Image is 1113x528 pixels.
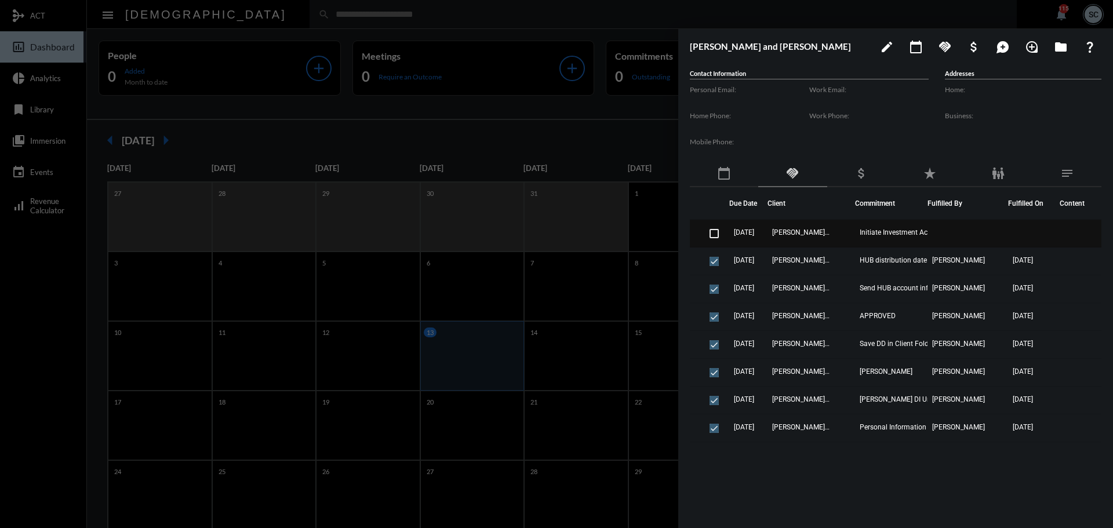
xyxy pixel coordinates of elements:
mat-icon: handshake [938,40,952,54]
th: Fulfilled By [927,187,1008,220]
span: [PERSON_NAME] and [PERSON_NAME] [772,367,830,376]
th: Content [1054,187,1101,220]
label: Work Email: [809,85,929,94]
span: [DATE] [734,284,754,292]
span: [PERSON_NAME] and [PERSON_NAME] [772,284,830,292]
span: [PERSON_NAME] [932,340,985,348]
span: [PERSON_NAME] [932,423,985,431]
span: [PERSON_NAME] and [PERSON_NAME] [772,228,830,236]
mat-icon: notes [1060,166,1074,180]
mat-icon: maps_ugc [996,40,1010,54]
span: [DATE] [734,423,754,431]
span: [PERSON_NAME] and [PERSON_NAME] [772,312,830,320]
span: [PERSON_NAME] [932,367,985,376]
span: [DATE] [1013,340,1033,348]
mat-icon: attach_money [854,166,868,180]
label: Business: [945,111,1101,120]
span: [PERSON_NAME] and [PERSON_NAME] [772,256,830,264]
span: [DATE] [734,340,754,348]
button: Archives [1049,35,1072,58]
button: Add meeting [904,35,927,58]
th: Commitment [855,187,927,220]
span: [DATE] [1013,256,1033,264]
span: Call APPS to Add NT ProBNP [860,451,952,459]
span: [PERSON_NAME] and [PERSON_NAME] [772,423,830,431]
mat-icon: star_rate [923,166,937,180]
button: Add Commitment [933,35,956,58]
mat-icon: attach_money [967,40,981,54]
span: [DATE] [734,367,754,376]
span: [PERSON_NAME] DI Underwriting [860,395,962,403]
span: [DATE] [1013,423,1033,431]
span: [PERSON_NAME] [860,367,912,376]
span: [DATE] [1013,312,1033,320]
label: Work Phone: [809,111,929,120]
span: [PERSON_NAME] [932,312,985,320]
span: [DATE] [734,312,754,320]
span: [DATE] [1013,367,1033,376]
th: Fulfilled On [1008,187,1054,220]
span: [DATE] [734,395,754,403]
mat-icon: calendar_today [717,166,731,180]
span: [DATE] [734,228,754,236]
mat-icon: loupe [1025,40,1039,54]
span: [DATE] [1013,451,1033,459]
button: What If? [1078,35,1101,58]
th: Due Date [729,187,768,220]
span: [PERSON_NAME] [932,395,985,403]
mat-icon: handshake [785,166,799,180]
span: [DATE] [734,451,754,459]
span: HUB distribution date change [860,256,952,264]
button: Add Introduction [1020,35,1043,58]
th: Client [768,187,855,220]
span: Save DD in Client Folder and LBS [860,340,962,348]
h5: Addresses [945,70,1101,79]
span: Initiate Investment Account Opening [860,228,973,236]
span: [PERSON_NAME] [932,451,985,459]
span: Personal Information Worksheet [860,423,961,431]
span: [DATE] [1013,284,1033,292]
button: Add Business [962,35,985,58]
mat-icon: question_mark [1083,40,1097,54]
mat-icon: folder [1054,40,1068,54]
span: [PERSON_NAME] and [PERSON_NAME] [772,395,830,403]
span: Send HUB account info [860,284,932,292]
span: [PERSON_NAME] [932,284,985,292]
span: [PERSON_NAME] and [PERSON_NAME] [772,340,830,348]
button: Add Mention [991,35,1014,58]
h5: Contact Information [690,70,929,79]
span: [DATE] [1013,395,1033,403]
mat-icon: family_restroom [991,166,1005,180]
label: Home: [945,85,1101,94]
span: [DATE] [734,256,754,264]
label: Mobile Phone: [690,137,809,146]
span: [PERSON_NAME] [932,256,985,264]
button: edit person [875,35,899,58]
span: [PERSON_NAME] and [PERSON_NAME] [772,451,830,459]
label: Home Phone: [690,111,809,120]
mat-icon: edit [880,40,894,54]
mat-icon: calendar_today [909,40,923,54]
label: Personal Email: [690,85,809,94]
h3: [PERSON_NAME] and [PERSON_NAME] [690,41,870,52]
span: APPROVED [860,312,896,320]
